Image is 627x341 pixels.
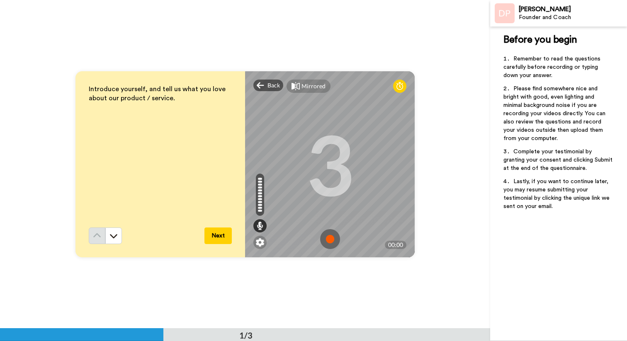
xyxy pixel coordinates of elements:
[204,227,232,244] button: Next
[385,241,406,249] div: 00:00
[267,81,280,89] span: Back
[503,35,577,45] span: Before you begin
[256,238,264,247] img: ic_gear.svg
[226,329,266,341] div: 1/3
[253,80,283,91] div: Back
[495,3,515,23] img: Profile Image
[519,5,627,13] div: [PERSON_NAME]
[306,133,354,195] div: 3
[301,82,326,90] div: Mirrored
[503,179,611,209] span: Lastly, if you want to continue later, you may resume submitting your testimonial by clicking the...
[503,86,607,141] span: Please find somewhere nice and bright with good, even lighting and minimal background noise if yo...
[89,86,227,102] span: Introduce yourself, and tell us what you love about our product / service.
[519,14,627,21] div: Founder and Coach
[503,56,602,78] span: Remember to read the questions carefully before recording or typing down your answer.
[503,149,614,171] span: Complete your testimonial by granting your consent and clicking Submit at the end of the question...
[320,229,340,249] img: ic_record_start.svg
